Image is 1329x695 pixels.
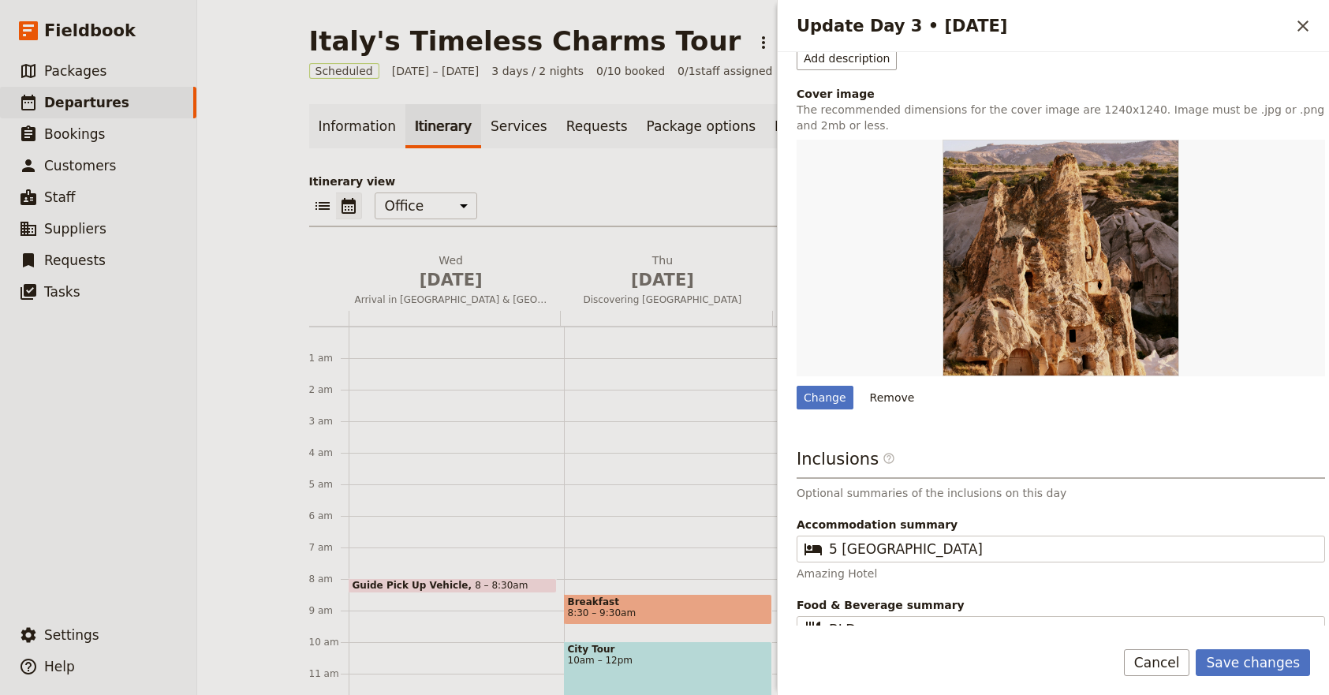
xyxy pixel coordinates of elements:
[44,189,76,205] span: Staff
[797,517,1325,532] span: Accommodation summary
[309,104,405,148] a: Information
[797,566,1325,581] p: Amazing Hotel
[568,655,768,666] span: 10am – 12pm
[309,510,349,522] div: 6 am
[309,667,349,680] div: 11 am
[560,293,765,306] span: Discovering [GEOGRAPHIC_DATA]
[309,192,336,219] button: List view
[568,644,768,655] span: City Tour
[475,580,528,591] span: 8 – 8:30am
[564,594,772,625] div: Breakfast8:30 – 9:30am
[353,580,476,591] span: Guide Pick Up Vehicle
[883,452,895,471] span: ​
[44,252,106,268] span: Requests
[804,620,823,639] span: ​
[797,14,1290,38] h2: Update Day 3 • [DATE]
[804,540,823,559] span: ​
[797,597,1325,613] span: Food & Beverage summary
[1124,649,1190,676] button: Cancel
[44,126,105,142] span: Bookings
[44,95,129,110] span: Departures
[678,63,772,79] span: 0 / 1 staff assigned
[883,452,895,465] span: ​
[309,63,379,79] span: Scheduled
[309,415,349,428] div: 3 am
[568,596,768,607] span: Breakfast
[797,102,1325,133] p: The recommended dimensions for the cover image are 1240x1240. Image must be .jpg or .png and 2mb ...
[797,485,1325,501] p: Optional summaries of the inclusions on this day
[309,604,349,617] div: 9 am
[309,352,349,364] div: 1 am
[44,659,75,674] span: Help
[349,252,560,311] button: Wed [DATE]Arrival in [GEOGRAPHIC_DATA] & [GEOGRAPHIC_DATA]
[557,104,637,148] a: Requests
[491,63,584,79] span: 3 days / 2 nights
[797,386,853,409] div: Change
[355,268,547,292] span: [DATE]
[797,447,1325,479] h3: Inclusions
[829,620,1315,639] input: Food & Beverage summary​
[349,293,554,306] span: Arrival in [GEOGRAPHIC_DATA] & [GEOGRAPHIC_DATA]
[1196,649,1310,676] button: Save changes
[309,383,349,396] div: 2 am
[797,86,1325,102] div: Cover image
[44,221,106,237] span: Suppliers
[863,386,922,409] button: Remove
[309,174,1218,189] p: Itinerary view
[44,627,99,643] span: Settings
[44,19,136,43] span: Fieldbook
[568,607,637,618] span: 8:30 – 9:30am
[481,104,557,148] a: Services
[943,140,1179,376] img: https://d33jgr8dhgav85.cloudfront.net/5fbf41b41c00dd19b4789d93/68c4ce1837747a9067849fee?Expires=1...
[336,192,362,219] button: Calendar view
[309,447,349,459] div: 4 am
[750,29,777,56] button: Actions
[637,104,765,148] a: Package options
[44,284,80,300] span: Tasks
[596,63,665,79] span: 0/10 booked
[405,104,481,148] a: Itinerary
[44,63,106,79] span: Packages
[566,268,759,292] span: [DATE]
[797,47,897,70] button: Add description
[829,540,1315,559] input: Accommodation summary​
[309,478,349,491] div: 5 am
[392,63,480,79] span: [DATE] – [DATE]
[309,636,349,648] div: 10 am
[349,578,557,593] div: Guide Pick Up Vehicle8 – 8:30am
[765,104,845,148] a: Bookings
[355,252,547,292] h2: Wed
[1290,13,1316,39] button: Close drawer
[309,541,349,554] div: 7 am
[566,252,759,292] h2: Thu
[560,252,771,311] button: Thu [DATE]Discovering [GEOGRAPHIC_DATA]
[309,573,349,585] div: 8 am
[309,25,741,57] h1: Italy's Timeless Charms Tour
[44,158,116,174] span: Customers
